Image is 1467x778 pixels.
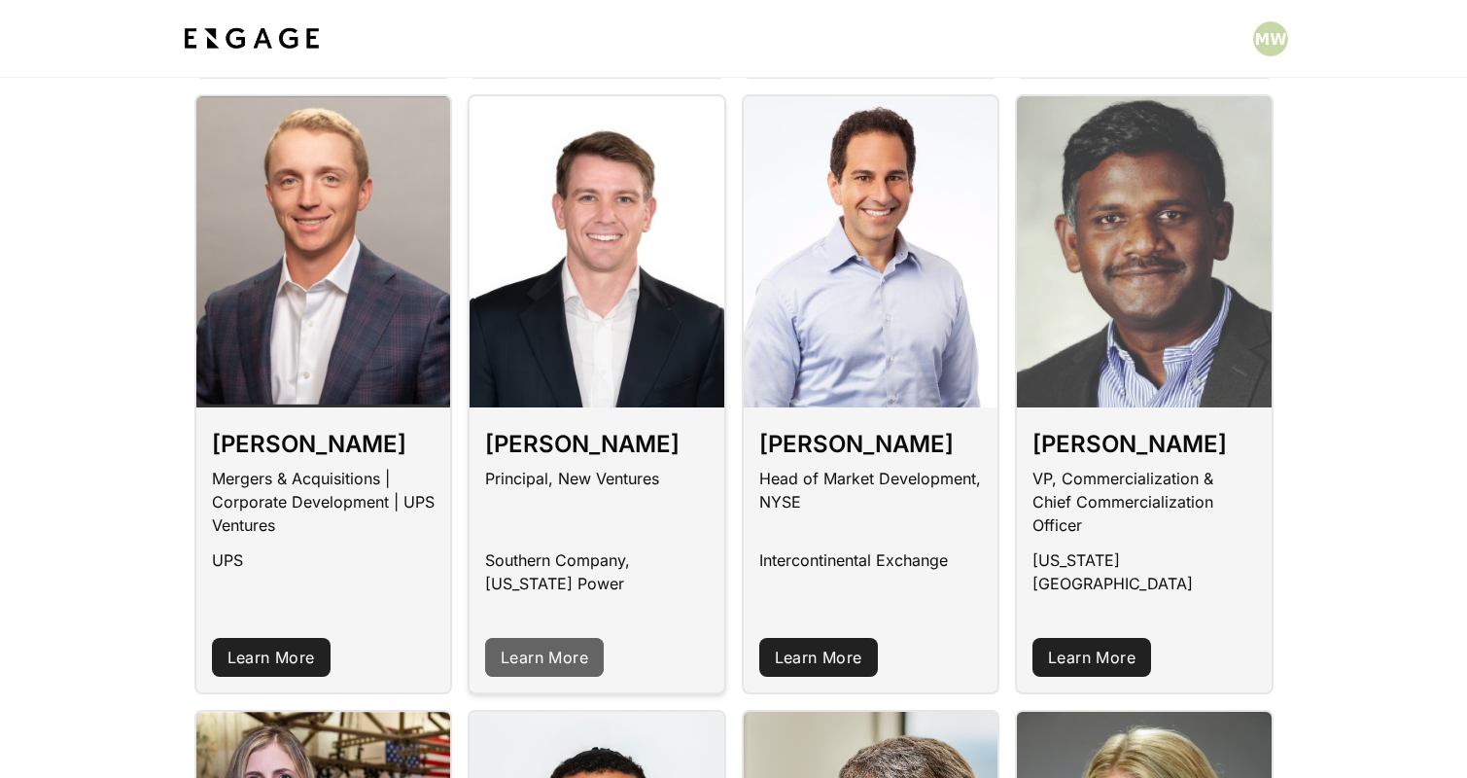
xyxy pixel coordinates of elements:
p: UPS [212,548,243,572]
h3: [PERSON_NAME] [759,431,954,467]
img: bdf1fb74-1727-4ba0-a5bd-bc74ae9fc70b.jpeg [180,21,324,56]
p: Mergers & Acquisitions | Corporate Development | UPS Ventures [212,467,436,548]
a: Learn More [485,638,604,677]
p: [US_STATE][GEOGRAPHIC_DATA] [1032,548,1256,595]
p: Intercontinental Exchange [759,548,948,572]
a: Learn More [212,638,331,677]
p: Head of Market Development, NYSE [759,467,983,525]
p: Principal, New Ventures [485,467,659,502]
h3: [PERSON_NAME] [212,431,406,467]
a: Learn More [759,638,878,677]
h3: [PERSON_NAME] [485,431,680,467]
button: Open profile menu [1253,21,1288,56]
h3: [PERSON_NAME] [1032,431,1227,467]
p: Southern Company, [US_STATE] Power [485,548,709,595]
a: Learn More [1032,638,1151,677]
p: VP, Commercialization & Chief Commercialization Officer [1032,467,1256,548]
img: Profile picture of Michael Wood [1253,21,1288,56]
